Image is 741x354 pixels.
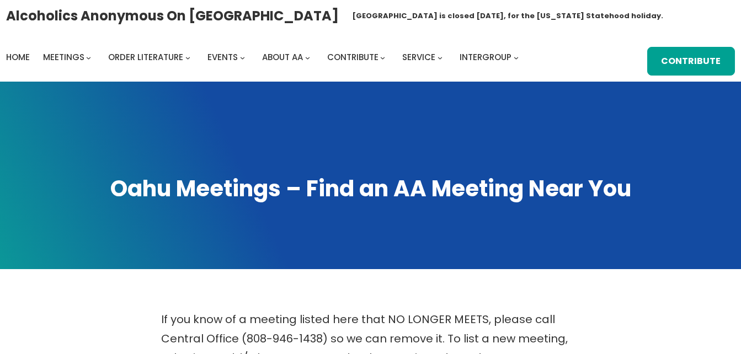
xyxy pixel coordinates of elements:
[514,55,519,60] button: Intergroup submenu
[207,50,238,65] a: Events
[207,51,238,63] span: Events
[6,51,30,63] span: Home
[262,51,303,63] span: About AA
[240,55,245,60] button: Events submenu
[327,50,379,65] a: Contribute
[262,50,303,65] a: About AA
[43,50,84,65] a: Meetings
[6,4,339,28] a: Alcoholics Anonymous on [GEOGRAPHIC_DATA]
[6,50,30,65] a: Home
[327,51,379,63] span: Contribute
[402,51,435,63] span: Service
[43,51,84,63] span: Meetings
[185,55,190,60] button: Order Literature submenu
[108,51,183,63] span: Order Literature
[647,47,735,76] a: Contribute
[460,50,511,65] a: Intergroup
[352,10,663,22] h1: [GEOGRAPHIC_DATA] is closed [DATE], for the [US_STATE] Statehood holiday.
[380,55,385,60] button: Contribute submenu
[305,55,310,60] button: About AA submenu
[438,55,443,60] button: Service submenu
[402,50,435,65] a: Service
[11,174,730,204] h1: Oahu Meetings – Find an AA Meeting Near You
[460,51,511,63] span: Intergroup
[6,50,523,65] nav: Intergroup
[86,55,91,60] button: Meetings submenu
